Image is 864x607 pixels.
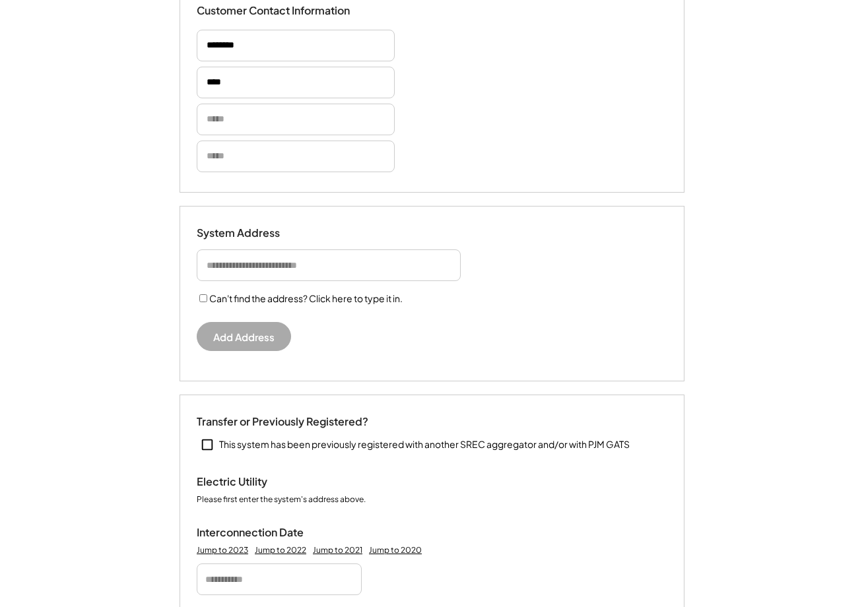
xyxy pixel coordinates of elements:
div: Electric Utility [197,475,329,489]
div: Jump to 2023 [197,545,248,556]
div: Please first enter the system's address above. [197,494,366,506]
button: Add Address [197,322,291,351]
div: Customer Contact Information [197,4,350,18]
div: Jump to 2020 [369,545,422,556]
div: Interconnection Date [197,526,329,540]
div: Jump to 2022 [255,545,306,556]
div: Transfer or Previously Registered? [197,415,368,429]
label: Can't find the address? Click here to type it in. [209,292,403,304]
div: System Address [197,226,329,240]
div: This system has been previously registered with another SREC aggregator and/or with PJM GATS [219,438,630,451]
div: Jump to 2021 [313,545,362,556]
